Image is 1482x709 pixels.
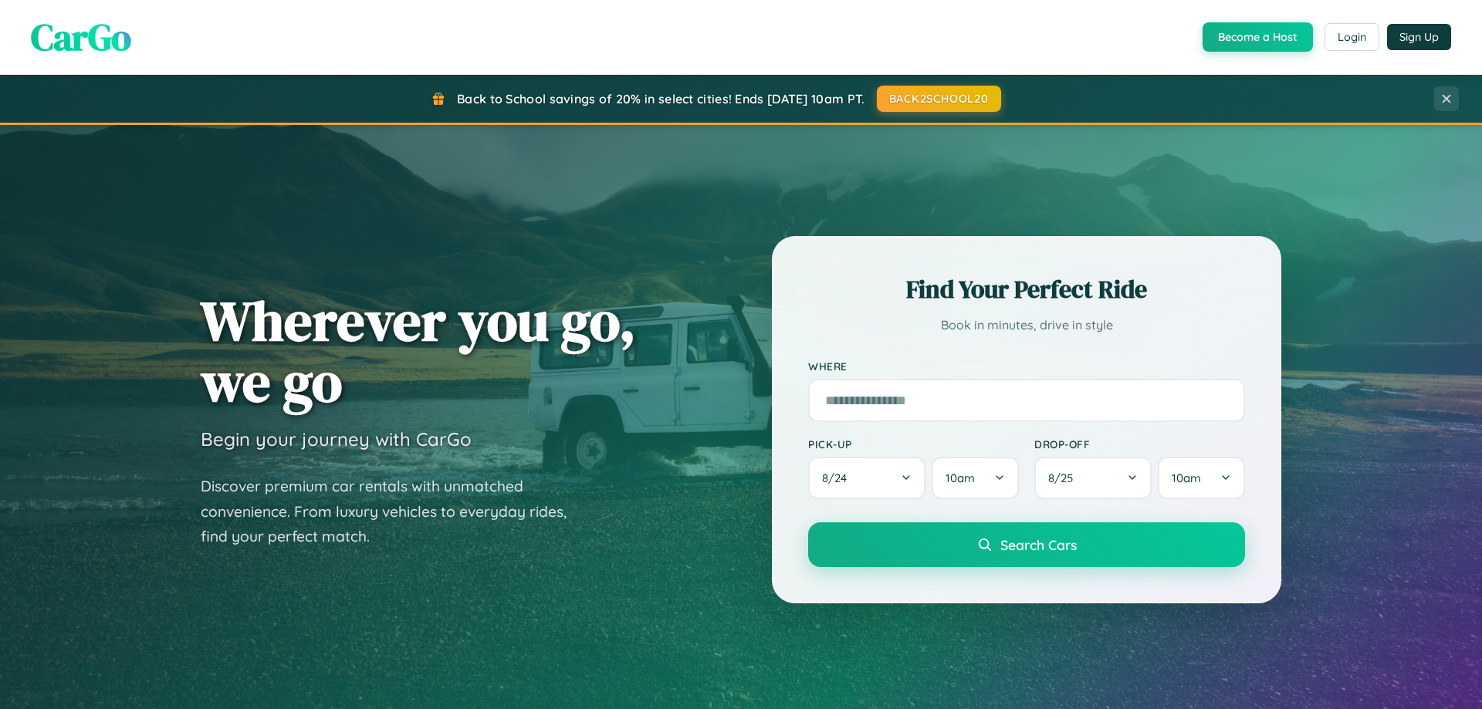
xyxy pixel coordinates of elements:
label: Where [808,360,1245,373]
button: BACK2SCHOOL20 [877,86,1001,112]
button: 10am [932,457,1019,499]
button: Become a Host [1203,22,1313,52]
label: Pick-up [808,437,1019,451]
button: Login [1325,23,1379,51]
button: 8/24 [808,457,925,499]
button: 8/25 [1034,457,1152,499]
span: 8 / 25 [1048,471,1081,485]
span: 10am [1172,471,1201,485]
span: Back to School savings of 20% in select cities! Ends [DATE] 10am PT. [457,91,864,106]
h1: Wherever you go, we go [201,290,636,412]
h2: Find Your Perfect Ride [808,272,1245,306]
button: Search Cars [808,522,1245,567]
span: 10am [946,471,975,485]
span: Search Cars [1000,536,1077,553]
label: Drop-off [1034,437,1245,451]
p: Discover premium car rentals with unmatched convenience. From luxury vehicles to everyday rides, ... [201,474,587,549]
h3: Begin your journey with CarGo [201,427,472,451]
span: CarGo [31,12,131,62]
p: Book in minutes, drive in style [808,314,1245,336]
button: 10am [1158,457,1245,499]
button: Sign Up [1387,24,1451,50]
span: 8 / 24 [822,471,854,485]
